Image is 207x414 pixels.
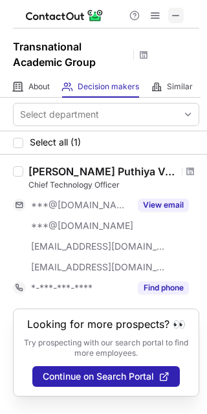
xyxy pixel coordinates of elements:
span: Select all (1) [30,137,81,147]
header: Looking for more prospects? 👀 [27,318,186,330]
p: Try prospecting with our search portal to find more employees. [23,338,190,358]
span: ***@[DOMAIN_NAME] [31,199,130,211]
div: [PERSON_NAME] Puthiya Veetil [28,165,178,178]
button: Continue on Search Portal [32,366,180,387]
span: ***@[DOMAIN_NAME] [31,220,133,232]
div: Chief Technology Officer [28,179,199,191]
span: [EMAIL_ADDRESS][DOMAIN_NAME] [31,241,166,252]
h1: Transnational Academic Group [13,39,129,70]
img: ContactOut v5.3.10 [26,8,103,23]
span: Similar [167,82,193,92]
span: Decision makers [78,82,139,92]
span: About [28,82,50,92]
button: Reveal Button [138,199,189,212]
span: Continue on Search Portal [43,371,154,382]
button: Reveal Button [138,281,189,294]
div: Select department [20,108,99,121]
span: [EMAIL_ADDRESS][DOMAIN_NAME] [31,261,166,273]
